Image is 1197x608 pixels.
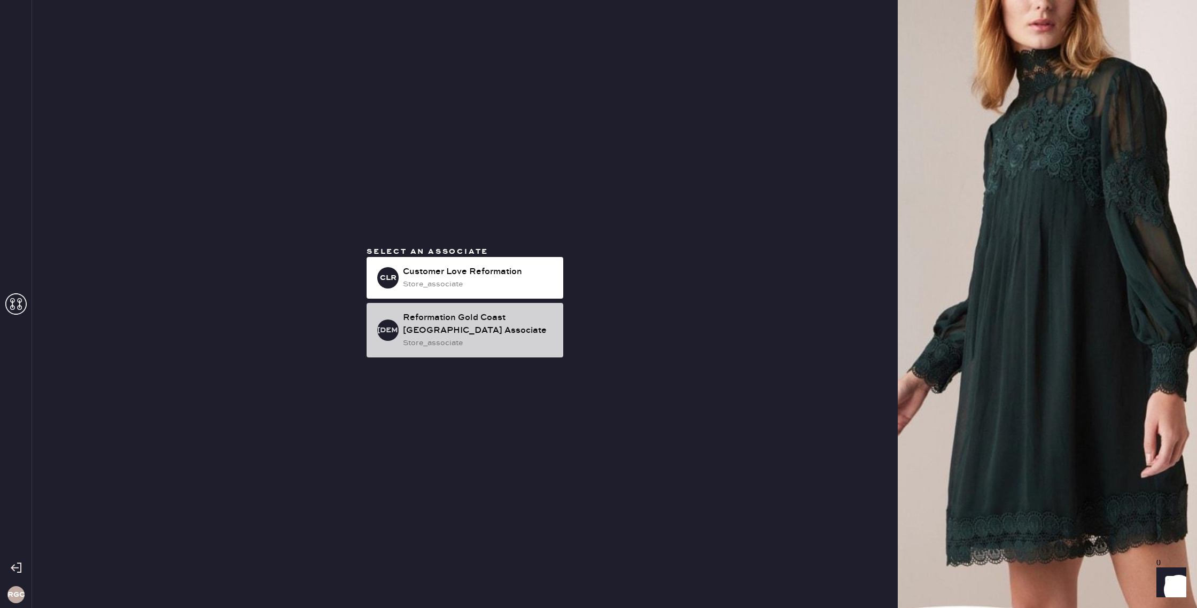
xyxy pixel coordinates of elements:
[367,247,488,256] span: Select an associate
[377,326,399,334] h3: [DEMOGRAPHIC_DATA]
[403,266,555,278] div: Customer Love Reformation
[403,311,555,337] div: Reformation Gold Coast [GEOGRAPHIC_DATA] Associate
[403,337,555,349] div: store_associate
[1146,560,1192,606] iframe: Front Chat
[403,278,555,290] div: store_associate
[380,274,397,282] h3: CLR
[7,591,25,598] h3: RGCC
